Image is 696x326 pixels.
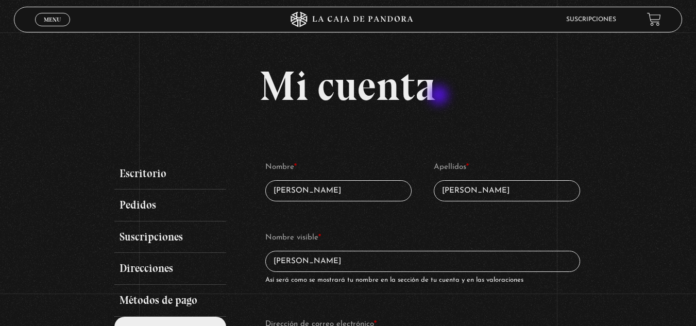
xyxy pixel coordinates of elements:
[114,253,227,285] a: Direcciones
[40,25,64,32] span: Cerrar
[114,65,582,107] h1: Mi cuenta
[114,221,227,253] a: Suscripciones
[647,12,661,26] a: View your shopping cart
[265,230,580,246] label: Nombre visible
[114,285,227,317] a: Métodos de pago
[114,190,227,221] a: Pedidos
[44,16,61,23] span: Menu
[265,160,412,175] label: Nombre
[114,158,227,190] a: Escritorio
[434,160,580,175] label: Apellidos
[265,277,523,283] em: Así será como se mostrará tu nombre en la sección de tu cuenta y en las valoraciones
[566,16,616,23] a: Suscripciones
